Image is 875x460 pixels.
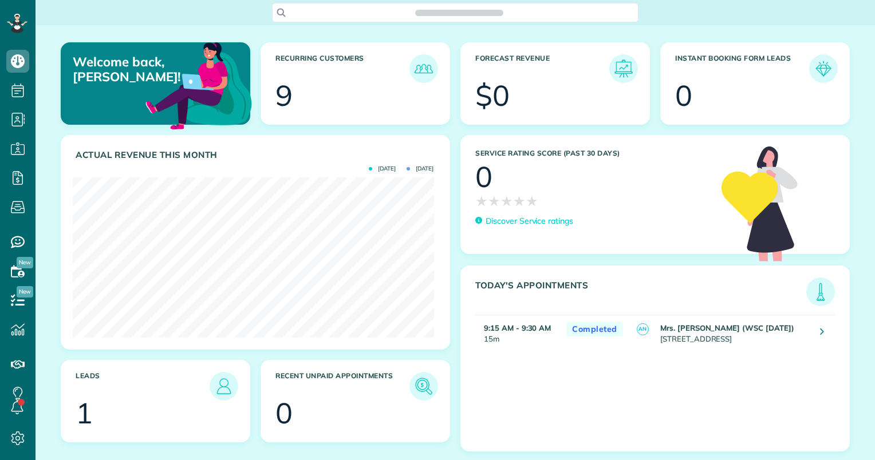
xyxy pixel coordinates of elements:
a: Discover Service ratings [475,215,573,227]
img: dashboard_welcome-42a62b7d889689a78055ac9021e634bf52bae3f8056760290aed330b23ab8690.png [143,29,254,140]
div: 0 [275,399,293,427]
div: $0 [475,81,510,110]
img: icon_forecast_revenue-8c13a41c7ed35a8dcfafea3cbb826a0462acb37728057bba2d056411b612bbbe.png [612,57,635,80]
span: [DATE] [369,166,396,172]
h3: Service Rating score (past 30 days) [475,149,710,157]
div: 0 [475,162,492,191]
img: icon_recurring_customers-cf858462ba22bcd05b5a5880d41d6543d210077de5bb9ebc9590e49fd87d84ed.png [412,57,435,80]
span: [DATE] [407,166,433,172]
h3: Leads [76,372,210,400]
p: Welcome back, [PERSON_NAME]! [73,54,188,85]
strong: Mrs. [PERSON_NAME] (WSC [DATE]) [660,323,794,332]
h3: Recent unpaid appointments [275,372,409,400]
span: ★ [488,191,500,211]
h3: Actual Revenue this month [76,150,438,160]
img: icon_leads-1bed01f49abd5b7fead27621c3d59655bb73ed531f8eeb49469d10e621d6b896.png [212,375,235,398]
td: [STREET_ADDRESS] [657,315,811,351]
span: New [17,286,33,298]
span: Completed [566,322,623,336]
span: ★ [500,191,513,211]
div: 0 [675,81,692,110]
span: ★ [475,191,488,211]
h3: Forecast Revenue [475,54,609,83]
img: icon_todays_appointments-901f7ab196bb0bea1936b74009e4eb5ffbc2d2711fa7634e0d609ed5ef32b18b.png [809,280,832,303]
img: icon_form_leads-04211a6a04a5b2264e4ee56bc0799ec3eb69b7e499cbb523a139df1d13a81ae0.png [812,57,835,80]
td: 15m [475,315,561,351]
h3: Recurring Customers [275,54,409,83]
h3: Today's Appointments [475,280,806,306]
span: AN [637,323,649,335]
span: ★ [526,191,538,211]
p: Discover Service ratings [486,215,573,227]
div: 9 [275,81,293,110]
strong: 9:15 AM - 9:30 AM [484,323,551,332]
span: Search ZenMaid… [427,7,491,18]
span: New [17,257,33,268]
span: ★ [513,191,526,211]
h3: Instant Booking Form Leads [675,54,809,83]
div: 1 [76,399,93,427]
img: icon_unpaid_appointments-47b8ce3997adf2238b356f14209ab4cced10bd1f174958f3ca8f1d0dd7fffeee.png [412,375,435,398]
